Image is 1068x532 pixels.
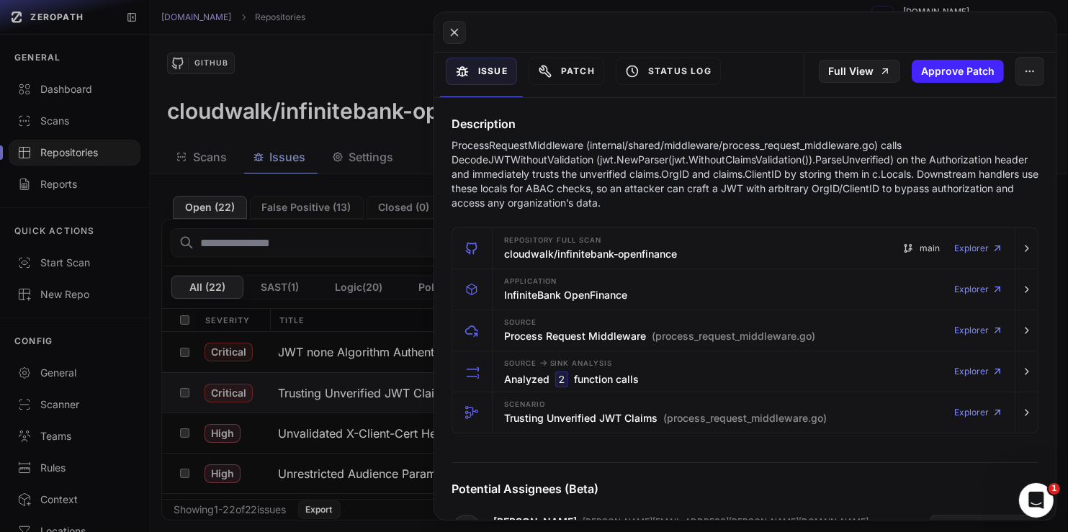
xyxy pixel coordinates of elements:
button: Application InfiniteBank OpenFinance Explorer [452,269,1038,310]
h3: Analyzed function calls [504,371,639,387]
span: (process_request_middleware.go) [663,411,827,425]
a: [PERSON_NAME] [493,515,577,529]
a: Explorer [954,234,1003,263]
span: Source Sink Analysis [504,357,612,369]
a: Explorer [954,275,1003,304]
span: main [920,243,940,254]
h3: InfiniteBank OpenFinance [504,288,627,302]
button: Source -> Sink Analysis Analyzed 2 function calls Explorer [452,351,1038,392]
h3: Trusting Unverified JWT Claims [504,411,827,425]
h4: Potential Assignees (Beta) [452,480,1038,497]
button: Scenario Trusting Unverified JWT Claims (process_request_middleware.go) Explorer [452,392,1038,433]
button: Repository Full scan cloudwalk/infinitebank-openfinance main Explorer [452,228,1038,269]
span: Scenario [504,401,545,408]
p: ProcessRequestMiddleware (internal/shared/middleware/process_request_middleware.go) calls DecodeJ... [452,138,1038,210]
a: Explorer [954,316,1003,345]
h3: cloudwalk/infinitebank-openfinance [504,247,677,261]
h3: Process Request Middleware [504,329,815,343]
a: Explorer [954,357,1003,386]
span: 1 [1049,483,1060,495]
button: Source Process Request Middleware (process_request_middleware.go) Explorer [452,310,1038,351]
span: -> [539,357,547,368]
span: (process_request_middleware.go) [652,329,815,343]
span: Repository Full scan [504,237,601,244]
code: 2 [555,371,568,387]
iframe: Intercom live chat [1019,483,1054,518]
span: Source [504,319,537,326]
a: Explorer [954,398,1003,427]
p: [PERSON_NAME][EMAIL_ADDRESS][PERSON_NAME][DOMAIN_NAME] [583,516,869,528]
span: Application [504,278,557,285]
